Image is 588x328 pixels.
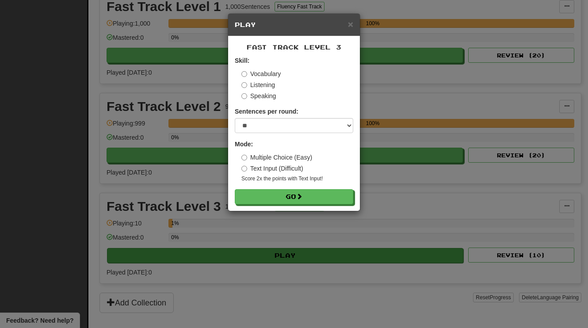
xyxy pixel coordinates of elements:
[241,175,353,183] small: Score 2x the points with Text Input !
[241,153,312,162] label: Multiple Choice (Easy)
[241,166,247,172] input: Text Input (Difficult)
[235,107,298,116] label: Sentences per round:
[241,82,247,88] input: Listening
[241,69,281,78] label: Vocabulary
[241,92,276,100] label: Speaking
[235,57,249,64] strong: Skill:
[235,20,353,29] h5: Play
[241,93,247,99] input: Speaking
[241,164,303,173] label: Text Input (Difficult)
[348,19,353,29] button: Close
[348,19,353,29] span: ×
[241,80,275,89] label: Listening
[241,71,247,77] input: Vocabulary
[247,43,341,51] span: Fast Track Level 3
[235,189,353,204] button: Go
[241,155,247,160] input: Multiple Choice (Easy)
[235,141,253,148] strong: Mode:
